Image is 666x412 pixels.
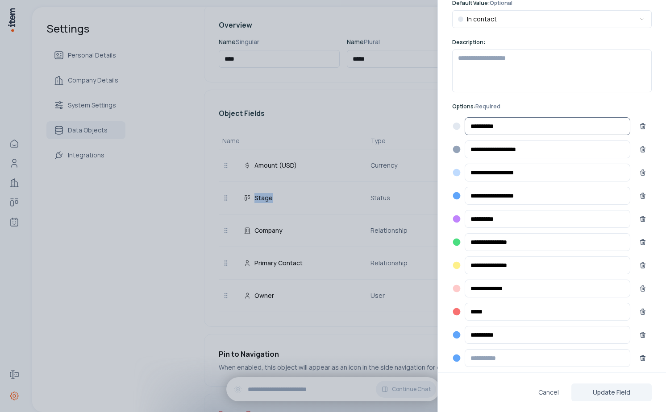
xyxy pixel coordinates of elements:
button: Cancel [531,383,566,401]
button: Update Field [571,383,652,401]
span: Required [475,103,500,110]
p: Options: [452,103,500,110]
p: Description: [452,39,652,46]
